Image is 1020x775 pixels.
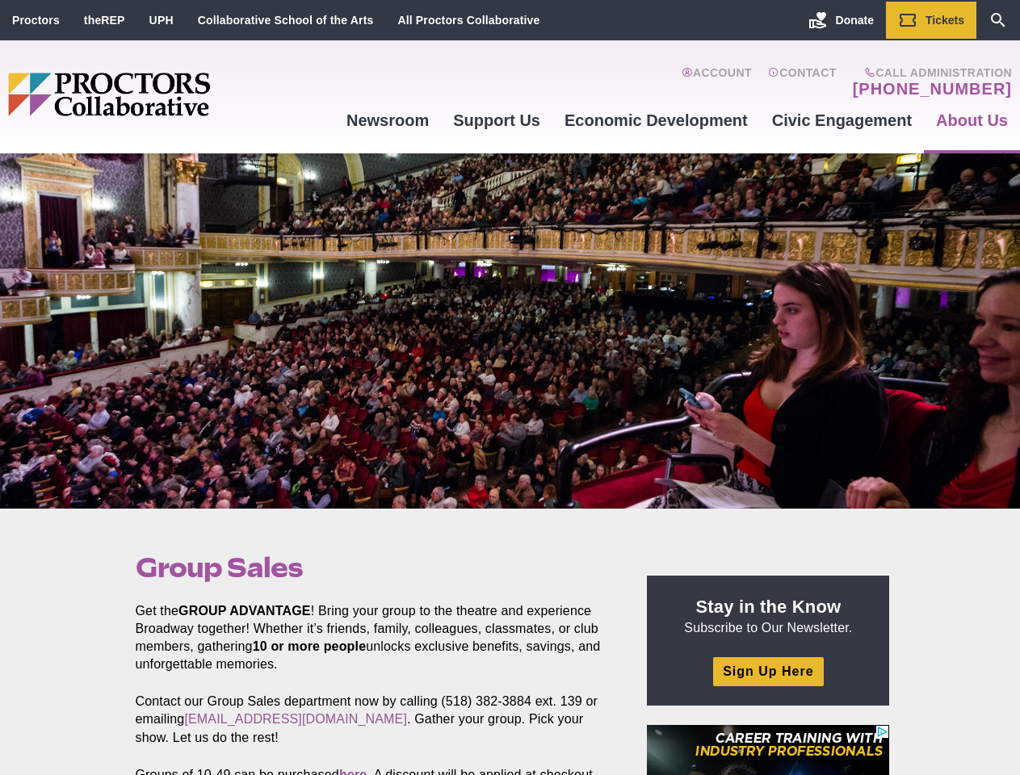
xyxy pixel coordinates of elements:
[926,14,964,27] span: Tickets
[178,604,311,618] strong: GROUP ADVANTAGE
[136,693,611,746] p: Contact our Group Sales department now by calling (518) 382-3884 ext. 139 or emailing . Gather yo...
[760,98,924,142] a: Civic Engagement
[12,14,60,27] a: Proctors
[666,595,870,637] p: Subscribe to Our Newsletter.
[796,2,886,39] a: Donate
[8,73,334,116] img: Proctors logo
[836,14,874,27] span: Donate
[976,2,1020,39] a: Search
[768,66,837,98] a: Contact
[334,98,441,142] a: Newsroom
[848,66,1012,79] span: Call Administration
[397,14,539,27] a: All Proctors Collaborative
[198,14,374,27] a: Collaborative School of the Arts
[696,597,842,617] strong: Stay in the Know
[853,79,1012,98] a: [PHONE_NUMBER]
[136,602,611,673] p: Get the ! Bring your group to the theatre and experience Broadway together! Whether it’s friends,...
[713,657,823,685] a: Sign Up Here
[441,98,552,142] a: Support Us
[253,639,367,653] strong: 10 or more people
[552,98,760,142] a: Economic Development
[886,2,976,39] a: Tickets
[682,66,752,98] a: Account
[136,552,611,583] h1: Group Sales
[84,14,125,27] a: theREP
[924,98,1020,142] a: About Us
[149,14,174,27] a: UPH
[184,712,407,726] a: [EMAIL_ADDRESS][DOMAIN_NAME]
